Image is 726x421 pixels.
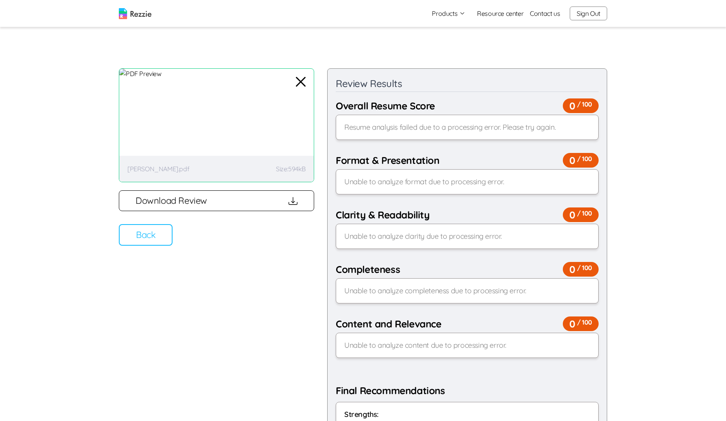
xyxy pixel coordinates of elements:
[577,99,592,109] span: / 100
[432,9,466,18] button: Products
[119,190,314,211] button: Download Review
[336,77,599,92] div: Review Results
[563,207,599,222] span: 0
[563,316,599,331] span: 0
[336,384,599,397] h3: Final Recommendations
[344,409,590,420] h5: Strengths:
[119,224,173,246] button: Back
[563,153,599,168] span: 0
[570,7,607,20] button: Sign Out
[336,115,599,140] div: Resume analysis failed due to a processing error. Please try again.
[530,9,560,18] a: Contact us
[336,169,599,194] div: Unable to analyze format due to processing error.
[336,207,599,222] div: Clarity & Readability
[563,262,599,277] span: 0
[336,316,599,331] div: Content and Relevance
[127,164,189,174] p: [PERSON_NAME].pdf
[577,154,592,164] span: / 100
[577,208,592,218] span: / 100
[563,98,599,113] span: 0
[336,98,599,113] div: Overall Resume Score
[477,9,523,18] a: Resource center
[577,263,592,273] span: / 100
[119,8,151,19] img: logo
[577,317,592,327] span: / 100
[336,333,599,358] div: Unable to analyze content due to processing error.
[336,224,599,249] div: Unable to analyze clarity due to processing error.
[336,278,599,303] div: Unable to analyze completeness due to processing error.
[276,164,306,174] p: Size: 594kB
[336,153,599,168] div: Format & Presentation
[336,262,599,277] div: Completeness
